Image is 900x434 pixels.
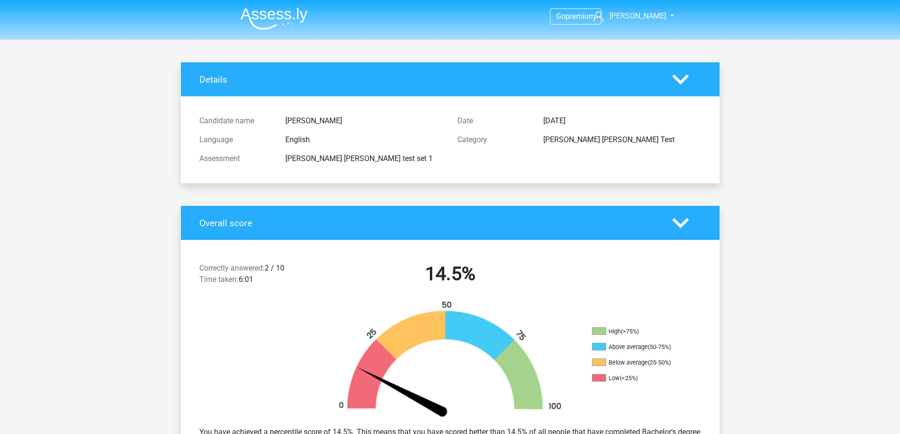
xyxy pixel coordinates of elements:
div: English [278,134,450,145]
h4: Overall score [199,218,658,229]
div: [PERSON_NAME] [278,115,450,127]
span: Correctly answered: [199,264,265,272]
span: Time taken: [199,275,239,284]
div: Category [450,134,536,145]
li: Above average [592,343,686,351]
li: Low [592,374,686,383]
div: Candidate name [192,115,278,127]
div: [PERSON_NAME] [PERSON_NAME] Test [536,134,708,145]
a: [PERSON_NAME] [590,10,667,22]
div: Assessment [192,153,278,164]
div: [PERSON_NAME] [PERSON_NAME] test set 1 [278,153,450,164]
div: (50-75%) [648,343,671,350]
div: (25-50%) [648,359,671,366]
div: (<25%) [620,374,638,382]
li: Below average [592,358,686,367]
div: (>75%) [621,328,639,335]
span: premium [566,12,595,21]
img: Assessly [240,8,308,30]
div: 2 / 10 6:01 [192,263,321,289]
div: Date [450,115,536,127]
div: Language [192,134,278,145]
div: [DATE] [536,115,708,127]
h4: Details [199,74,658,85]
a: Gopremium [550,10,601,23]
li: High [592,327,686,336]
img: 14.8ddbc2927675.png [323,300,578,419]
span: [PERSON_NAME] [609,11,666,20]
span: Go [556,12,566,21]
h2: 14.5% [328,263,572,285]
